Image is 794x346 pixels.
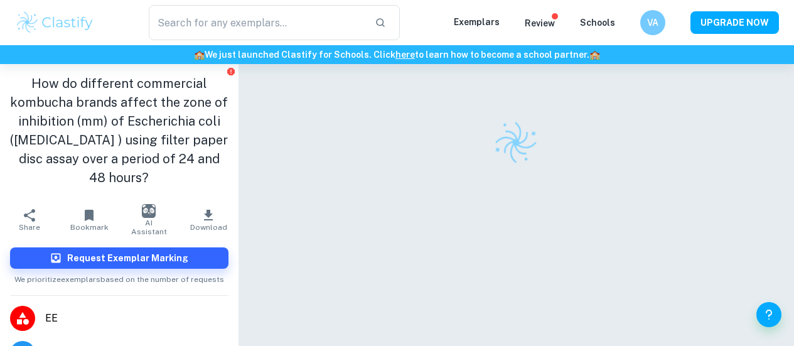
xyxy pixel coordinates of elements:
[756,302,781,327] button: Help and Feedback
[589,50,600,60] span: 🏫
[60,202,119,237] button: Bookmark
[149,5,365,40] input: Search for any exemplars...
[142,204,156,218] img: AI Assistant
[10,247,228,269] button: Request Exemplar Marking
[119,202,179,237] button: AI Assistant
[690,11,779,34] button: UPGRADE NOW
[194,50,205,60] span: 🏫
[179,202,239,237] button: Download
[3,48,791,62] h6: We just launched Clastify for Schools. Click to learn how to become a school partner.
[646,16,660,30] h6: VA
[227,67,236,76] button: Report issue
[14,269,224,285] span: We prioritize exemplars based on the number of requests
[45,311,228,326] span: EE
[127,219,171,236] span: AI Assistant
[67,251,188,265] h6: Request Exemplar Marking
[454,15,500,29] p: Exemplars
[10,74,228,187] h1: How do different commercial kombucha brands affect the zone of inhibition (mm) of Escherichia col...
[489,116,544,170] img: Clastify logo
[190,223,227,232] span: Download
[19,223,40,232] span: Share
[15,10,95,35] img: Clastify logo
[580,18,615,28] a: Schools
[70,223,109,232] span: Bookmark
[525,16,555,30] p: Review
[395,50,415,60] a: here
[640,10,665,35] button: VA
